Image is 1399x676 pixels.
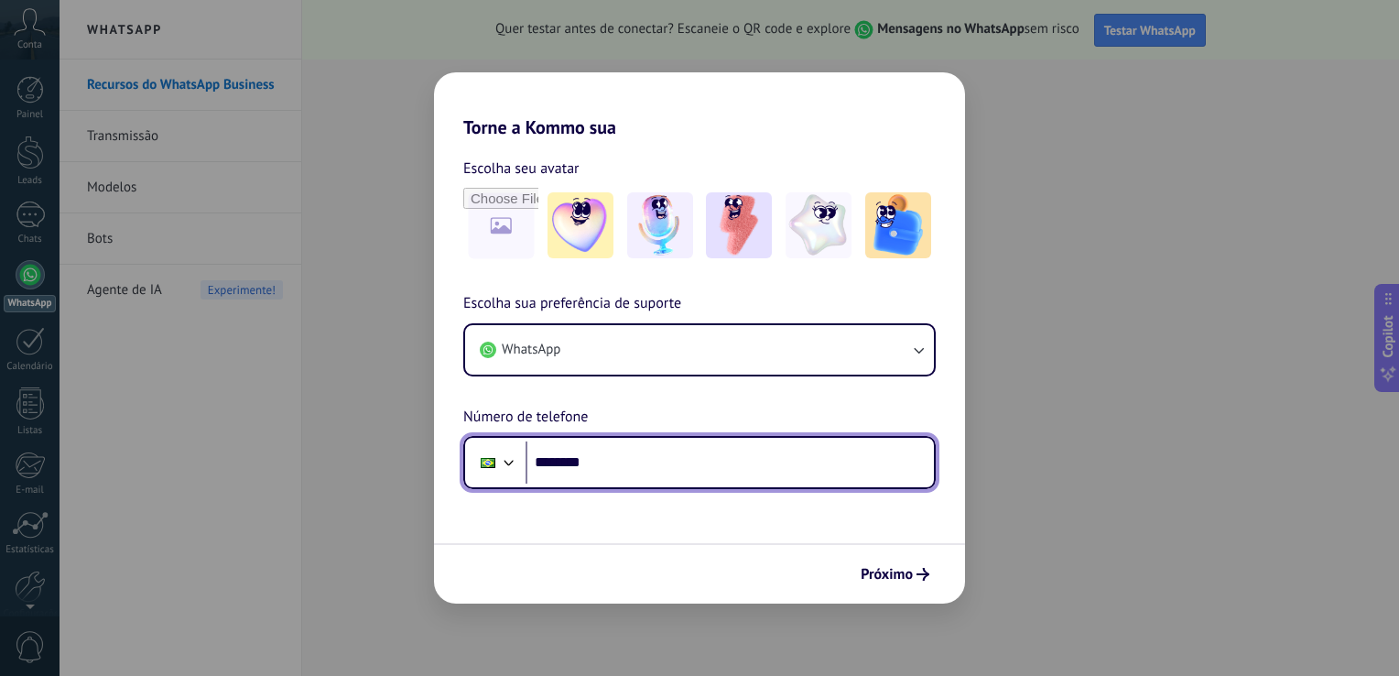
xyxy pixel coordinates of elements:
[627,192,693,258] img: -2.jpeg
[463,406,588,430] span: Número de telefone
[706,192,772,258] img: -3.jpeg
[465,325,934,375] button: WhatsApp
[502,341,560,359] span: WhatsApp
[463,292,681,316] span: Escolha sua preferência de suporte
[865,192,931,258] img: -5.jpeg
[861,568,913,581] span: Próximo
[434,72,965,138] h2: Torne a Kommo sua
[548,192,613,258] img: -1.jpeg
[786,192,851,258] img: -4.jpeg
[463,157,580,180] span: Escolha seu avatar
[471,443,505,482] div: Brazil: + 55
[852,559,938,590] button: Próximo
